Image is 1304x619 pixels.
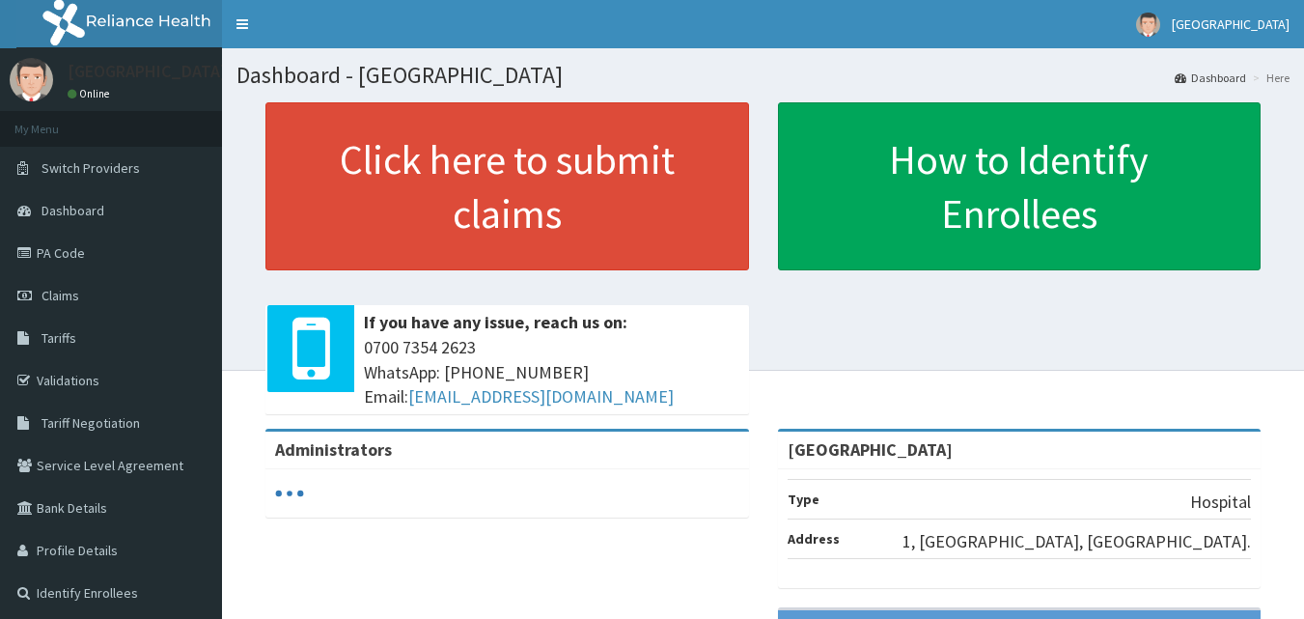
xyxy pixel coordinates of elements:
[364,335,739,409] span: 0700 7354 2623 WhatsApp: [PHONE_NUMBER] Email:
[265,102,749,270] a: Click here to submit claims
[788,438,953,461] strong: [GEOGRAPHIC_DATA]
[275,479,304,508] svg: audio-loading
[236,63,1290,88] h1: Dashboard - [GEOGRAPHIC_DATA]
[42,159,140,177] span: Switch Providers
[778,102,1262,270] a: How to Identify Enrollees
[408,385,674,408] a: [EMAIL_ADDRESS][DOMAIN_NAME]
[68,63,227,80] p: [GEOGRAPHIC_DATA]
[1172,15,1290,33] span: [GEOGRAPHIC_DATA]
[68,87,114,100] a: Online
[1136,13,1160,37] img: User Image
[788,530,840,548] b: Address
[1190,490,1251,515] p: Hospital
[42,414,140,432] span: Tariff Negotiation
[902,529,1251,554] p: 1, [GEOGRAPHIC_DATA], [GEOGRAPHIC_DATA].
[42,287,79,304] span: Claims
[1248,70,1290,86] li: Here
[42,329,76,347] span: Tariffs
[42,202,104,219] span: Dashboard
[10,58,53,101] img: User Image
[275,438,392,461] b: Administrators
[364,311,627,333] b: If you have any issue, reach us on:
[1175,70,1246,86] a: Dashboard
[788,491,819,508] b: Type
